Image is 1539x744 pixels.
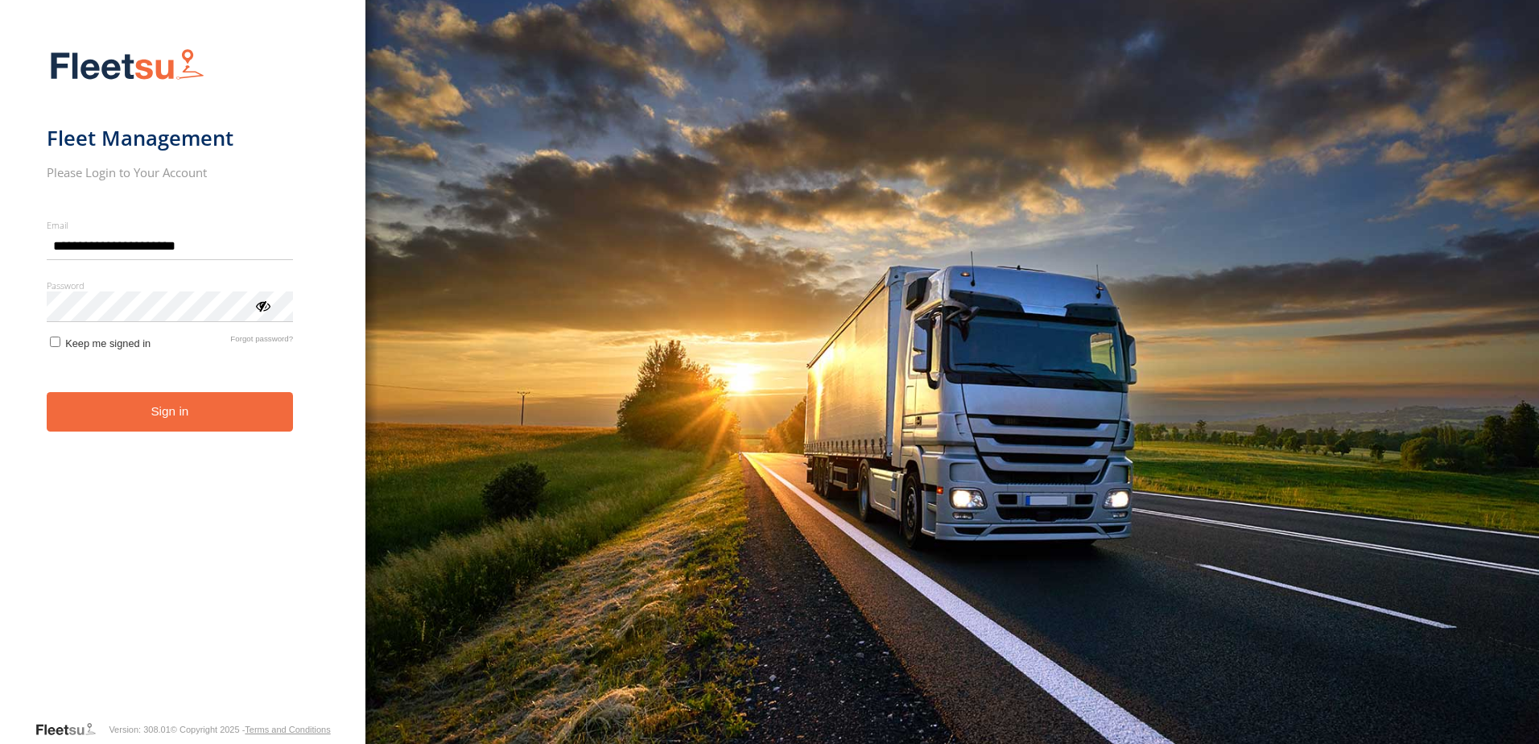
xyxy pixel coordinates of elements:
button: Sign in [47,392,294,432]
h1: Fleet Management [47,125,294,151]
div: © Copyright 2025 - [171,725,331,734]
div: ViewPassword [254,297,270,313]
label: Email [47,219,294,231]
a: Forgot password? [230,334,293,349]
a: Terms and Conditions [245,725,330,734]
span: Keep me signed in [65,337,151,349]
a: Visit our Website [35,721,109,738]
h2: Please Login to Your Account [47,164,294,180]
input: Keep me signed in [50,337,60,347]
div: Version: 308.01 [109,725,170,734]
img: Fleetsu [47,45,208,86]
form: main [47,39,320,720]
label: Password [47,279,294,291]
